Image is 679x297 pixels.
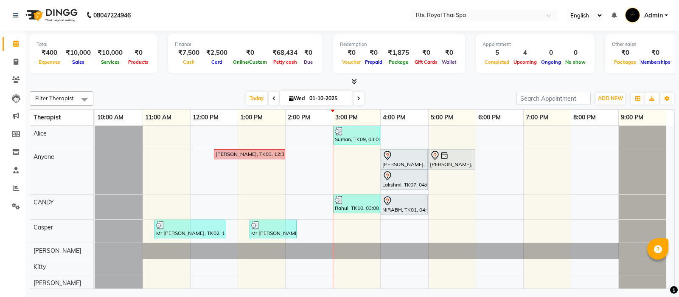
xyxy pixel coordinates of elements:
[539,59,563,65] span: Ongoing
[363,59,384,65] span: Prepaid
[215,150,284,158] div: [PERSON_NAME], TK03, 12:30 PM-02:00 PM, ROYAL SIGNATURE THERAPY 90min.
[34,153,54,161] span: Anyone
[340,59,363,65] span: Voucher
[387,59,410,65] span: Package
[483,41,588,48] div: Appointment
[612,48,638,58] div: ₹0
[563,48,588,58] div: 0
[483,48,511,58] div: 5
[429,111,455,124] a: 5:00 PM
[99,59,122,65] span: Services
[181,59,197,65] span: Cash
[643,263,671,289] iframe: chat widget
[22,3,80,27] img: logo
[231,48,269,58] div: ₹0
[598,95,623,102] span: ADD NEW
[175,41,316,48] div: Finance
[126,48,151,58] div: ₹0
[340,41,458,48] div: Redemption
[429,150,474,168] div: [PERSON_NAME], TK06, 05:00 PM-06:00 PM, INTENSE MUSCLE THERAPY 60min.
[203,48,231,58] div: ₹2,500
[34,113,61,121] span: Therapist
[638,48,673,58] div: ₹0
[571,111,598,124] a: 8:00 PM
[301,48,316,58] div: ₹0
[384,48,412,58] div: ₹1,875
[363,48,384,58] div: ₹0
[191,111,221,124] a: 12:00 PM
[34,198,54,206] span: CANDY
[143,111,174,124] a: 11:00 AM
[625,8,640,23] img: Admin
[231,59,269,65] span: Online/Custom
[412,48,440,58] div: ₹0
[271,59,299,65] span: Petty cash
[612,59,638,65] span: Packages
[307,92,349,105] input: 2025-10-01
[34,247,81,255] span: [PERSON_NAME]
[126,59,151,65] span: Products
[539,48,563,58] div: 0
[35,95,74,102] span: Filter Therapist
[644,11,663,20] span: Admin
[269,48,301,58] div: ₹68,434
[412,59,440,65] span: Gift Cards
[563,59,588,65] span: No show
[511,59,539,65] span: Upcoming
[381,111,407,124] a: 4:00 PM
[246,92,267,105] span: Today
[511,48,539,58] div: 4
[36,48,62,58] div: ₹400
[302,59,315,65] span: Due
[94,48,126,58] div: ₹10,000
[155,221,224,237] div: Mr [PERSON_NAME], TK02, 11:15 AM-12:45 PM, ROYAL SIGNATURE THERAPY 90min.
[70,59,87,65] span: Sales
[638,59,673,65] span: Memberships
[95,111,126,124] a: 10:00 AM
[596,93,625,105] button: ADD NEW
[382,150,427,168] div: [PERSON_NAME], TK08, 04:00 PM-05:00 PM, ROYAL SIGNATURE THERAPY 60min.
[440,59,458,65] span: Wallet
[34,130,47,137] span: Alice
[516,92,591,105] input: Search Appointment
[34,263,46,271] span: Kitty
[333,111,360,124] a: 3:00 PM
[36,41,151,48] div: Total
[334,196,379,212] div: Rahul, TK10, 03:00 PM-04:00 PM, SWEDISH THERAPY 60 Min.
[34,223,53,231] span: Casper
[175,48,203,58] div: ₹7,500
[34,279,81,287] span: [PERSON_NAME]
[619,111,645,124] a: 9:00 PM
[62,48,94,58] div: ₹10,000
[440,48,458,58] div: ₹0
[209,59,224,65] span: Card
[287,95,307,102] span: Wed
[334,127,379,143] div: Suman, TK09, 03:00 PM-04:00 PM, SWEDISH THERAPY 60 Min.
[476,111,503,124] a: 6:00 PM
[483,59,511,65] span: Completed
[524,111,550,124] a: 7:00 PM
[93,3,131,27] b: 08047224946
[382,196,427,214] div: NIRABH, TK01, 04:00 PM-05:00 PM, ROYAL SIGNATURE THERAPY 60min.
[250,221,296,237] div: Mr [PERSON_NAME], TK05, 01:15 PM-02:15 PM, SWEDISH THERAPY 60 Min.
[36,59,62,65] span: Expenses
[382,171,427,189] div: Lakshmi, TK07, 04:00 PM-05:00 PM, SWEDISH THERAPY 60 Min.
[340,48,363,58] div: ₹0
[286,111,312,124] a: 2:00 PM
[238,111,265,124] a: 1:00 PM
